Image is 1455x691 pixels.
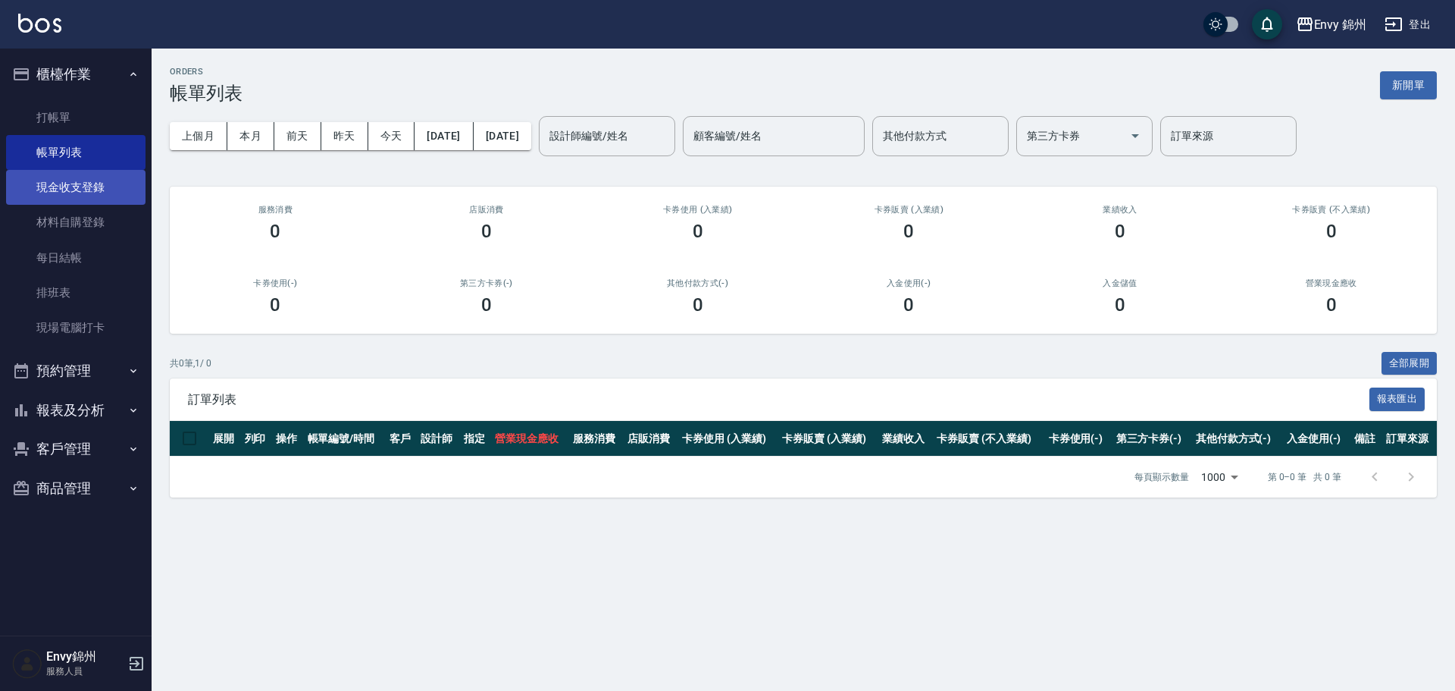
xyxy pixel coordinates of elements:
div: Envy 錦州 [1314,15,1367,34]
button: Envy 錦州 [1290,9,1373,40]
h2: 卡券販賣 (不入業績) [1244,205,1419,215]
th: 卡券使用(-) [1045,421,1112,457]
div: 1000 [1195,457,1244,498]
h2: 店販消費 [399,205,574,215]
h3: 0 [903,294,914,316]
a: 排班表 [6,275,145,310]
th: 備註 [1350,421,1382,457]
th: 入金使用(-) [1283,421,1350,457]
h3: 0 [270,294,280,316]
h2: ORDERS [170,67,242,77]
h2: 卡券使用(-) [188,278,363,288]
button: 登出 [1378,11,1437,39]
h3: 0 [1115,221,1125,242]
h3: 服務消費 [188,205,363,215]
button: 預約管理 [6,351,145,391]
p: 第 0–0 筆 共 0 筆 [1268,470,1341,484]
button: 新開單 [1380,71,1437,99]
button: 商品管理 [6,469,145,508]
th: 卡券使用 (入業績) [678,421,778,457]
button: 前天 [274,122,321,150]
th: 列印 [241,421,273,457]
th: 店販消費 [624,421,678,457]
p: 每頁顯示數量 [1134,470,1189,484]
th: 設計師 [417,421,460,457]
h3: 0 [270,221,280,242]
h3: 帳單列表 [170,83,242,104]
th: 業績收入 [878,421,933,457]
h3: 0 [693,221,703,242]
h2: 第三方卡券(-) [399,278,574,288]
button: 上個月 [170,122,227,150]
h3: 0 [481,221,492,242]
h3: 0 [903,221,914,242]
h2: 其他付款方式(-) [610,278,785,288]
p: 服務人員 [46,664,124,678]
a: 現場電腦打卡 [6,310,145,345]
button: 櫃檯作業 [6,55,145,94]
th: 訂單來源 [1382,421,1437,457]
a: 打帳單 [6,100,145,135]
button: 全部展開 [1381,352,1438,375]
img: Person [12,649,42,679]
h5: Envy錦州 [46,649,124,664]
h2: 入金儲值 [1033,278,1208,288]
span: 訂單列表 [188,392,1369,407]
h2: 業績收入 [1033,205,1208,215]
button: 昨天 [321,122,368,150]
h3: 0 [481,294,492,316]
h2: 卡券販賣 (入業績) [821,205,997,215]
th: 帳單編號/時間 [304,421,386,457]
a: 材料自購登錄 [6,205,145,240]
button: 報表及分析 [6,391,145,430]
button: Open [1123,124,1147,148]
h2: 營業現金應收 [1244,278,1419,288]
a: 報表匯出 [1369,391,1425,406]
th: 卡券販賣 (入業績) [778,421,878,457]
button: 客戶管理 [6,429,145,469]
th: 卡券販賣 (不入業績) [933,421,1044,457]
a: 現金收支登錄 [6,170,145,205]
th: 第三方卡券(-) [1112,421,1192,457]
th: 展開 [209,421,241,457]
img: Logo [18,14,61,33]
h2: 入金使用(-) [821,278,997,288]
button: 報表匯出 [1369,388,1425,411]
th: 服務消費 [569,421,624,457]
h3: 0 [1326,294,1337,316]
th: 客戶 [386,421,418,457]
h3: 0 [1115,294,1125,316]
h2: 卡券使用 (入業績) [610,205,785,215]
th: 營業現金應收 [491,421,569,457]
p: 共 0 筆, 1 / 0 [170,356,211,370]
button: 今天 [368,122,415,150]
button: [DATE] [474,122,531,150]
button: [DATE] [415,122,473,150]
th: 指定 [460,421,492,457]
button: save [1252,9,1282,39]
th: 操作 [272,421,304,457]
a: 每日結帳 [6,240,145,275]
a: 新開單 [1380,77,1437,92]
button: 本月 [227,122,274,150]
h3: 0 [693,294,703,316]
h3: 0 [1326,221,1337,242]
a: 帳單列表 [6,135,145,170]
th: 其他付款方式(-) [1192,421,1283,457]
